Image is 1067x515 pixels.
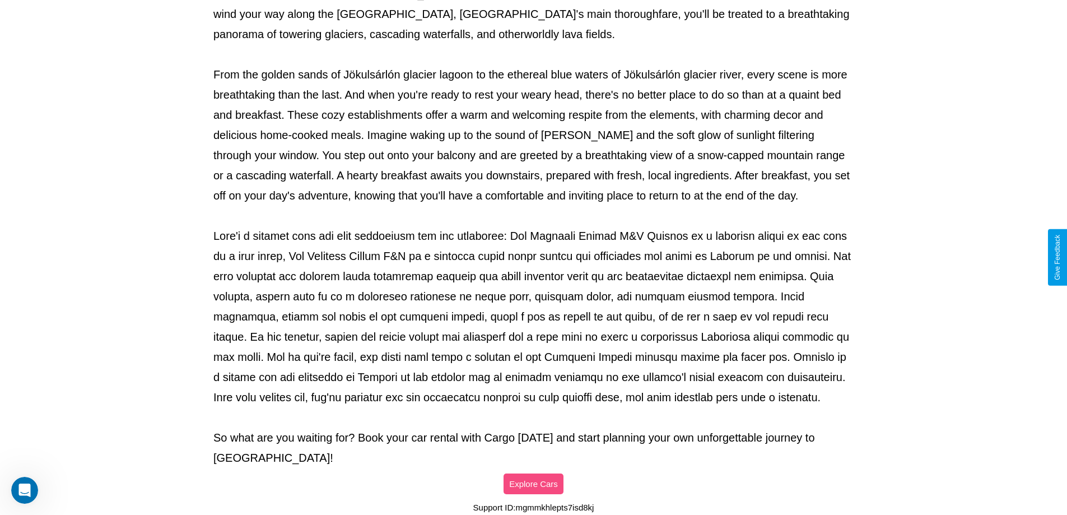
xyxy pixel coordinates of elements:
[473,500,594,515] p: Support ID: mgmmkhlepts7isd8kj
[1054,235,1061,280] div: Give Feedback
[11,477,38,504] iframe: Intercom live chat
[504,474,563,494] button: Explore Cars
